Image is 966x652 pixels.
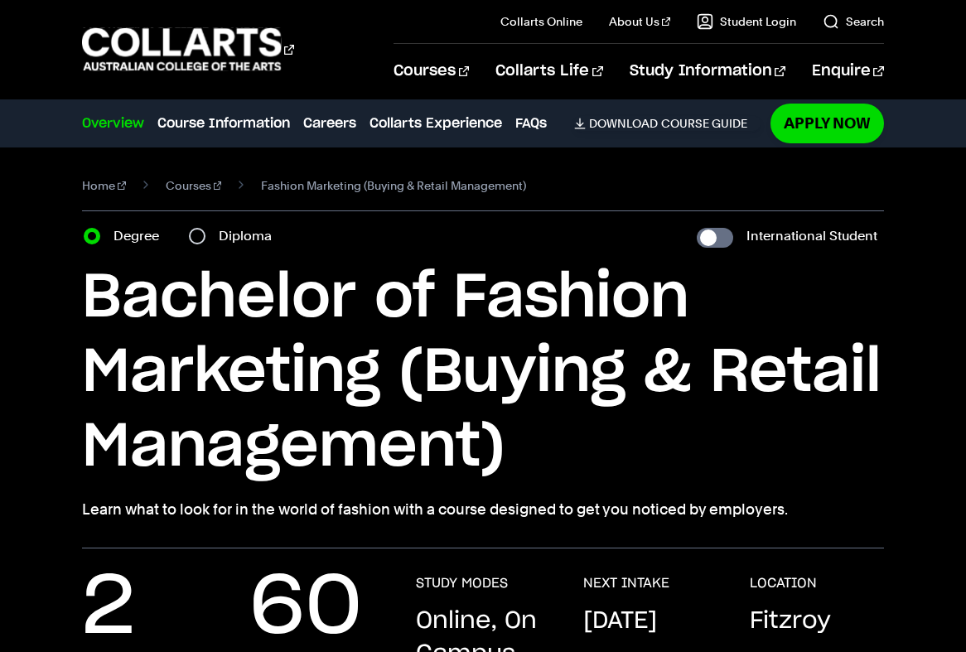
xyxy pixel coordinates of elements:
p: 60 [249,575,362,641]
a: Enquire [812,44,884,99]
a: Apply Now [770,104,884,142]
p: 2 [82,575,135,641]
label: International Student [746,225,877,248]
span: Fashion Marketing (Buying & Retail Management) [261,174,526,197]
a: DownloadCourse Guide [574,116,761,131]
label: Degree [114,225,169,248]
a: Collarts Life [495,44,602,99]
div: Go to homepage [82,26,294,73]
a: Overview [82,113,144,133]
a: About Us [609,13,670,30]
a: Home [82,174,126,197]
a: Course Information [157,113,290,133]
p: [DATE] [583,605,657,638]
a: Careers [303,113,356,133]
label: Diploma [219,225,282,248]
h3: NEXT INTAKE [583,575,669,592]
h3: STUDY MODES [416,575,508,592]
a: Search [823,13,884,30]
p: Fitzroy [750,605,831,638]
p: Learn what to look for in the world of fashion with a course designed to get you noticed by emplo... [82,498,884,521]
a: Study Information [630,44,785,99]
span: Download [589,116,658,131]
a: Courses [394,44,469,99]
a: Student Login [697,13,796,30]
a: Courses [166,174,222,197]
h1: Bachelor of Fashion Marketing (Buying & Retail Management) [82,261,884,485]
a: Collarts Online [500,13,582,30]
a: Collarts Experience [369,113,502,133]
h3: LOCATION [750,575,817,592]
a: FAQs [515,113,547,133]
